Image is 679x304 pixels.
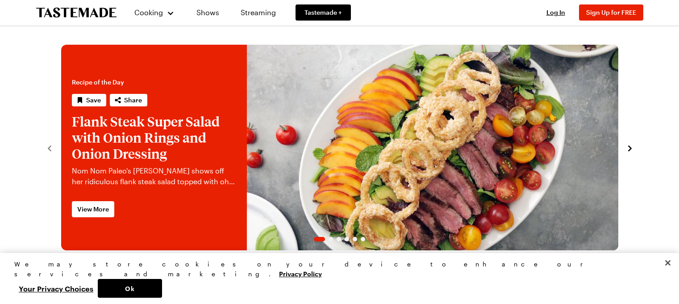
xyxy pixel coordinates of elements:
span: Go to slide 3 [337,237,341,241]
span: Go to slide 4 [345,237,349,241]
a: More information about your privacy, opens in a new tab [279,269,322,278]
span: Go to slide 1 [314,237,325,241]
span: Save [86,96,101,105]
button: Log In [538,8,574,17]
span: Go to slide 2 [329,237,333,241]
div: 1 / 6 [61,45,618,250]
button: Your Privacy Choices [14,279,98,298]
a: View More [72,201,114,217]
button: Save recipe [72,94,106,106]
div: We may store cookies on your device to enhance our services and marketing. [14,259,657,279]
span: Cooking [134,8,163,17]
div: Privacy [14,259,657,298]
a: To Tastemade Home Page [36,8,117,18]
button: Sign Up for FREE [579,4,643,21]
span: Go to slide 5 [353,237,357,241]
a: Tastemade + [296,4,351,21]
button: navigate to next item [625,142,634,153]
button: navigate to previous item [45,142,54,153]
button: Share [110,94,147,106]
span: Go to slide 6 [361,237,365,241]
button: Close [658,253,678,273]
span: View More [77,205,109,214]
span: Tastemade + [304,8,342,17]
span: Share [124,96,142,105]
button: Ok [98,279,162,298]
span: Log In [546,8,565,16]
span: Sign Up for FREE [586,8,636,16]
button: Cooking [134,2,175,23]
